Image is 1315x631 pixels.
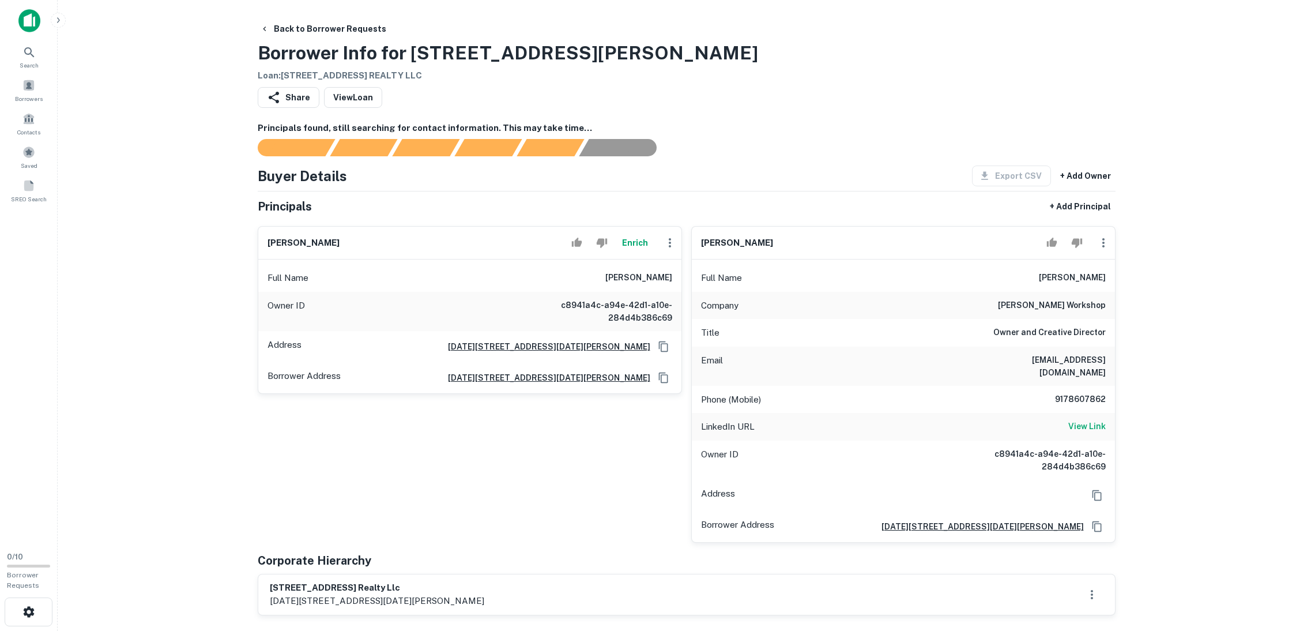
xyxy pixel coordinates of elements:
[1068,420,1106,434] a: View Link
[439,340,650,353] a: [DATE][STREET_ADDRESS][DATE][PERSON_NAME]
[701,354,723,379] p: Email
[534,299,672,324] h6: c8941a4c-a94e-42d1-a10e-284d4b386c69
[1257,539,1315,594] iframe: Chat Widget
[579,139,670,156] div: AI fulfillment process complete.
[1039,271,1106,285] h6: [PERSON_NAME]
[267,299,305,324] p: Owner ID
[517,139,584,156] div: Principals found, still searching for contact information. This may take time...
[655,338,672,355] button: Copy Address
[7,553,23,561] span: 0 / 10
[701,393,761,407] p: Phone (Mobile)
[255,18,391,39] button: Back to Borrower Requests
[1042,231,1062,254] button: Accept
[258,552,371,569] h5: Corporate Hierarchy
[258,87,319,108] button: Share
[18,9,40,32] img: capitalize-icon.png
[7,571,39,589] span: Borrower Requests
[3,141,54,172] a: Saved
[967,354,1106,379] h6: [EMAIL_ADDRESS][DOMAIN_NAME]
[267,369,341,386] p: Borrower Address
[17,127,40,137] span: Contacts
[605,271,672,285] h6: [PERSON_NAME]
[270,594,484,608] p: [DATE][STREET_ADDRESS][DATE][PERSON_NAME]
[258,122,1116,135] h6: Principals found, still searching for contact information. This may take time...
[701,236,773,250] h6: [PERSON_NAME]
[20,61,39,70] span: Search
[617,231,654,254] button: Enrich
[392,139,459,156] div: Documents found, AI parsing details...
[1037,393,1106,407] h6: 9178607862
[270,581,484,595] h6: [STREET_ADDRESS] realty llc
[701,299,738,313] p: Company
[258,198,312,215] h5: Principals
[872,520,1084,533] a: [DATE][STREET_ADDRESS][DATE][PERSON_NAME]
[567,231,587,254] button: Accept
[701,518,774,535] p: Borrower Address
[655,369,672,386] button: Copy Address
[1045,196,1116,217] button: + Add Principal
[3,108,54,139] a: Contacts
[701,326,719,340] p: Title
[1056,166,1116,186] button: + Add Owner
[1088,518,1106,535] button: Copy Address
[1067,231,1087,254] button: Reject
[701,420,755,434] p: LinkedIn URL
[3,175,54,206] a: SREO Search
[324,87,382,108] a: ViewLoan
[701,271,742,285] p: Full Name
[21,161,37,170] span: Saved
[258,39,758,67] h3: Borrower Info for [STREET_ADDRESS][PERSON_NAME]
[454,139,522,156] div: Principals found, AI now looking for contact information...
[11,194,47,204] span: SREO Search
[439,371,650,384] a: [DATE][STREET_ADDRESS][DATE][PERSON_NAME]
[267,338,302,355] p: Address
[998,299,1106,313] h6: [PERSON_NAME] workshop
[258,166,347,186] h4: Buyer Details
[701,448,738,473] p: Owner ID
[330,139,397,156] div: Your request is received and processing...
[967,448,1106,473] h6: c8941a4c-a94e-42d1-a10e-284d4b386c69
[3,74,54,106] a: Borrowers
[258,69,758,82] h6: Loan : [STREET_ADDRESS] REALTY LLC
[1068,420,1106,433] h6: View Link
[15,94,43,103] span: Borrowers
[591,231,612,254] button: Reject
[267,271,308,285] p: Full Name
[3,41,54,72] a: Search
[701,487,735,504] p: Address
[1088,487,1106,504] button: Copy Address
[993,326,1106,340] h6: Owner and Creative Director
[244,139,330,156] div: Sending borrower request to AI...
[267,236,340,250] h6: [PERSON_NAME]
